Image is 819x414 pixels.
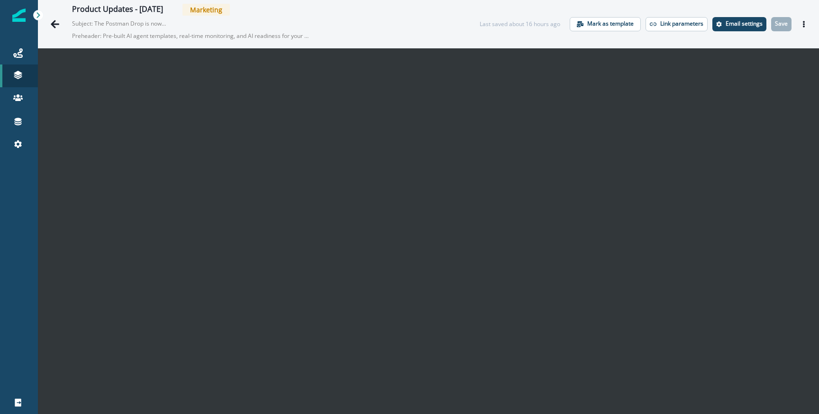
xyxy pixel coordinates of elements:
[45,15,64,34] button: Go back
[775,20,788,27] p: Save
[646,17,708,31] button: Link parameters
[570,17,641,31] button: Mark as template
[72,5,163,15] div: Product Updates - [DATE]
[182,4,230,16] span: Marketing
[771,17,792,31] button: Save
[12,9,26,22] img: Inflection
[480,20,560,28] div: Last saved about 16 hours ago
[72,28,309,44] p: Preheader: Pre-built AI agent templates, real-time monitoring, and AI readiness for your APIs
[796,17,811,31] button: Actions
[726,20,763,27] p: Email settings
[72,16,167,28] p: Subject: The Postman Drop is now Product Updates: [DATE] releases
[712,17,766,31] button: Settings
[587,20,634,27] p: Mark as template
[660,20,703,27] p: Link parameters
